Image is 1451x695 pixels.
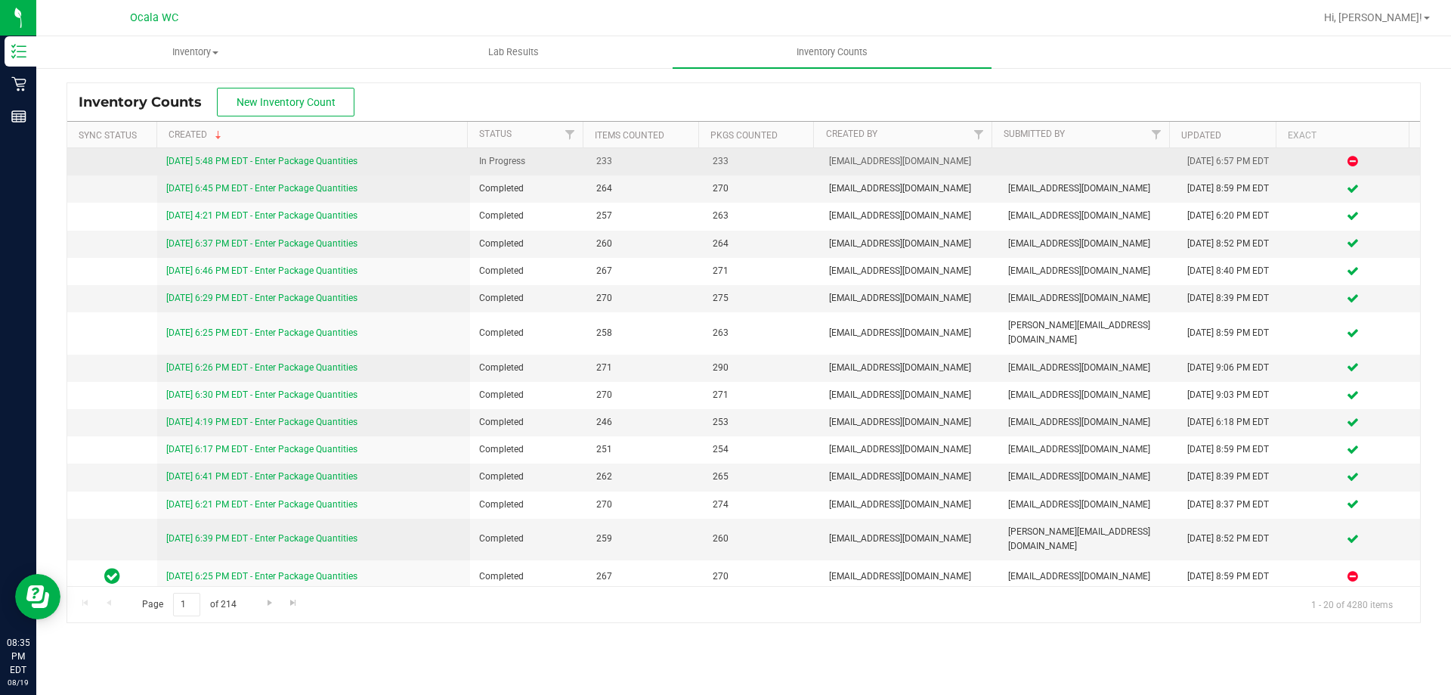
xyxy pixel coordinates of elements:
span: [EMAIL_ADDRESS][DOMAIN_NAME] [1008,209,1169,223]
div: [DATE] 8:52 PM EDT [1187,532,1276,546]
span: [EMAIL_ADDRESS][DOMAIN_NAME] [829,470,990,484]
a: [DATE] 6:29 PM EDT - Enter Package Quantities [166,293,357,303]
span: 267 [596,569,695,584]
a: [DATE] 6:39 PM EDT - Enter Package Quantities [166,533,357,544]
div: [DATE] 6:18 PM EDT [1187,415,1276,430]
div: [DATE] 9:03 PM EDT [1187,388,1276,402]
span: [EMAIL_ADDRESS][DOMAIN_NAME] [829,291,990,306]
a: Inventory [36,36,354,68]
span: 270 [713,569,811,584]
span: 263 [713,209,811,223]
inline-svg: Retail [11,76,26,92]
span: [EMAIL_ADDRESS][DOMAIN_NAME] [1008,388,1169,402]
div: [DATE] 8:39 PM EDT [1187,470,1276,484]
div: [DATE] 8:40 PM EDT [1187,264,1276,278]
span: Completed [479,291,577,306]
div: [DATE] 8:59 PM EDT [1187,182,1276,196]
span: Completed [479,182,577,196]
p: 08/19 [7,677,29,688]
span: New Inventory Count [237,96,336,108]
span: Lab Results [468,45,559,59]
iframe: Resource center [15,574,60,619]
span: Completed [479,209,577,223]
span: [EMAIL_ADDRESS][DOMAIN_NAME] [829,532,990,546]
span: 263 [713,326,811,340]
div: [DATE] 9:06 PM EDT [1187,361,1276,375]
span: 275 [713,291,811,306]
span: Completed [479,264,577,278]
a: Go to the next page [258,593,280,613]
a: [DATE] 5:48 PM EDT - Enter Package Quantities [166,156,357,166]
button: New Inventory Count [217,88,354,116]
th: Exact [1276,122,1409,148]
a: [DATE] 6:25 PM EDT - Enter Package Quantities [166,571,357,582]
span: [PERSON_NAME][EMAIL_ADDRESS][DOMAIN_NAME] [1008,318,1169,347]
span: 271 [713,388,811,402]
a: [DATE] 6:41 PM EDT - Enter Package Quantities [166,471,357,482]
span: [EMAIL_ADDRESS][DOMAIN_NAME] [1008,442,1169,457]
a: Submitted By [1004,129,1065,139]
span: 260 [596,237,695,251]
span: Completed [479,442,577,457]
inline-svg: Reports [11,109,26,124]
div: [DATE] 6:57 PM EDT [1187,154,1276,169]
a: Created [169,129,224,140]
a: Sync Status [79,130,137,141]
p: 08:35 PM EDT [7,636,29,677]
input: 1 [173,593,200,616]
span: [EMAIL_ADDRESS][DOMAIN_NAME] [1008,291,1169,306]
span: [EMAIL_ADDRESS][DOMAIN_NAME] [829,237,990,251]
a: [DATE] 6:21 PM EDT - Enter Package Quantities [166,499,357,510]
span: [EMAIL_ADDRESS][DOMAIN_NAME] [829,442,990,457]
span: 270 [596,498,695,512]
span: [EMAIL_ADDRESS][DOMAIN_NAME] [829,182,990,196]
span: [EMAIL_ADDRESS][DOMAIN_NAME] [1008,415,1169,430]
a: [DATE] 6:25 PM EDT - Enter Package Quantities [166,327,357,338]
span: [EMAIL_ADDRESS][DOMAIN_NAME] [1008,361,1169,375]
span: [EMAIL_ADDRESS][DOMAIN_NAME] [1008,498,1169,512]
span: 233 [596,154,695,169]
span: Completed [479,470,577,484]
div: [DATE] 8:59 PM EDT [1187,326,1276,340]
span: Ocala WC [130,11,178,24]
a: Pkgs Counted [710,130,778,141]
span: In Sync [104,566,120,587]
span: Inventory [37,45,354,59]
span: [EMAIL_ADDRESS][DOMAIN_NAME] [1008,182,1169,196]
a: Inventory Counts [673,36,991,68]
a: Updated [1181,130,1221,141]
span: [EMAIL_ADDRESS][DOMAIN_NAME] [829,498,990,512]
a: [DATE] 6:37 PM EDT - Enter Package Quantities [166,238,357,249]
span: Completed [479,415,577,430]
span: [EMAIL_ADDRESS][DOMAIN_NAME] [829,361,990,375]
a: Status [479,129,512,139]
span: 267 [596,264,695,278]
span: 290 [713,361,811,375]
a: Lab Results [354,36,673,68]
span: Completed [479,326,577,340]
span: 253 [713,415,811,430]
a: [DATE] 6:46 PM EDT - Enter Package Quantities [166,265,357,276]
div: [DATE] 8:59 PM EDT [1187,442,1276,457]
span: [EMAIL_ADDRESS][DOMAIN_NAME] [829,326,990,340]
a: Go to the last page [283,593,305,613]
span: Inventory Counts [79,94,217,110]
a: [DATE] 6:26 PM EDT - Enter Package Quantities [166,362,357,373]
span: 260 [713,532,811,546]
span: 258 [596,326,695,340]
span: [EMAIL_ADDRESS][DOMAIN_NAME] [1008,569,1169,584]
span: 270 [596,291,695,306]
span: 270 [596,388,695,402]
span: [EMAIL_ADDRESS][DOMAIN_NAME] [829,388,990,402]
span: [EMAIL_ADDRESS][DOMAIN_NAME] [829,415,990,430]
span: [EMAIL_ADDRESS][DOMAIN_NAME] [829,209,990,223]
span: Inventory Counts [776,45,888,59]
inline-svg: Inventory [11,44,26,59]
span: In Progress [479,154,577,169]
span: Page of 214 [129,593,249,616]
span: Completed [479,498,577,512]
a: Filter [558,122,583,147]
span: [EMAIL_ADDRESS][DOMAIN_NAME] [829,569,990,584]
span: 262 [596,470,695,484]
a: Filter [966,122,991,147]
